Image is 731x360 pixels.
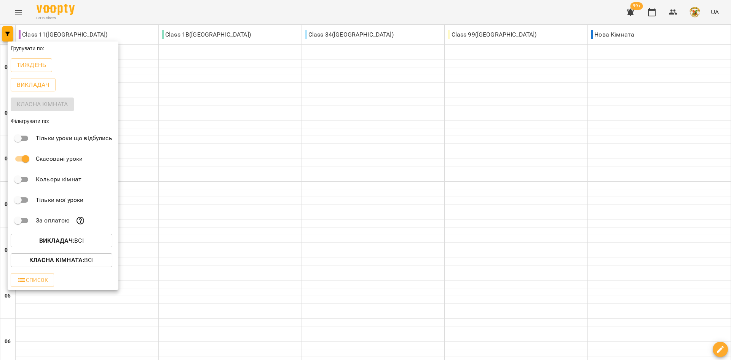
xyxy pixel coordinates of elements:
[8,42,118,55] div: Групувати по:
[36,134,112,143] p: Тільки уроки що відбулись
[39,237,74,244] b: Викладач :
[11,234,112,248] button: Викладач:Всі
[36,154,83,163] p: Скасовані уроки
[29,256,94,265] p: Всі
[36,216,70,225] p: За оплатою
[36,195,83,205] p: Тільки мої уроки
[39,236,84,245] p: Всі
[11,273,54,287] button: Список
[17,61,46,70] p: Тиждень
[36,175,81,184] p: Кольори кімнат
[11,78,56,92] button: Викладач
[17,275,48,285] span: Список
[8,114,118,128] div: Фільтрувати по:
[11,58,52,72] button: Тиждень
[29,256,84,264] b: Класна кімната :
[11,253,112,267] button: Класна кімната:Всі
[17,80,49,90] p: Викладач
